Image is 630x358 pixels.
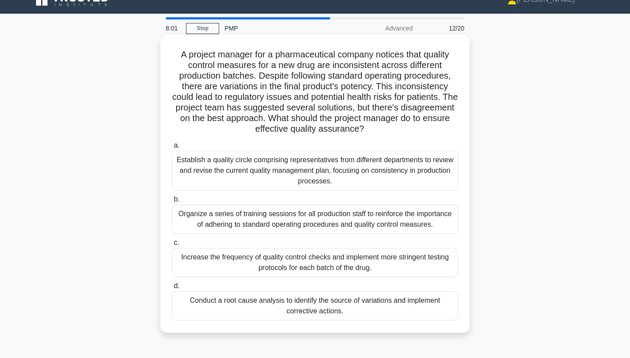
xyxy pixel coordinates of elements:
h5: A project manager for a pharmaceutical company notices that quality control measures for a new dr... [171,49,459,135]
div: Conduct a root cause analysis to identify the source of variations and implement corrective actions. [172,291,458,320]
div: Establish a quality circle comprising representatives from different departments to review and re... [172,151,458,190]
span: b. [174,195,179,203]
div: PMP [219,19,341,37]
span: d. [174,282,179,289]
div: Advanced [341,19,418,37]
span: c. [174,239,179,246]
a: Stop [186,23,219,34]
div: Increase the frequency of quality control checks and implement more stringent testing protocols f... [172,248,458,277]
div: Organize a series of training sessions for all production staff to reinforce the importance of ad... [172,205,458,234]
div: 12/20 [418,19,470,37]
div: 8:01 [160,19,186,37]
span: a. [174,141,179,149]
